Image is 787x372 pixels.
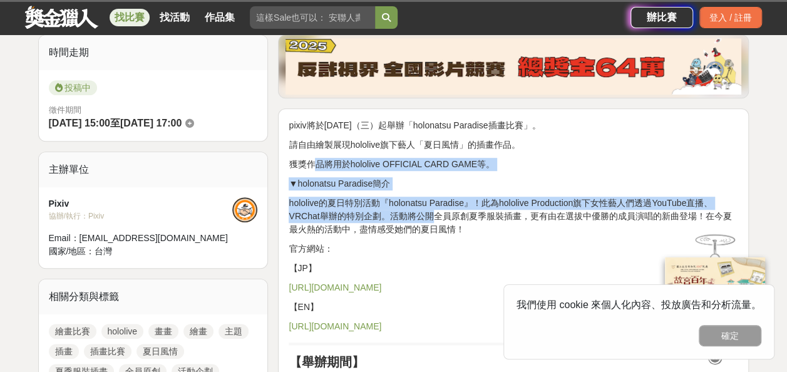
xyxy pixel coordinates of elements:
div: Email： [EMAIL_ADDRESS][DOMAIN_NAME] [49,232,233,245]
a: 插畫 [49,344,79,359]
a: [URL][DOMAIN_NAME] [289,321,381,331]
div: 相關分類與標籤 [39,279,268,314]
a: 辦比賽 [630,7,693,28]
strong: 【舉辦期間】 [289,355,364,369]
span: 投稿中 [49,80,97,95]
div: 協辦/執行： Pixiv [49,210,233,222]
p: pixiv將於[DATE]（三）起舉辦「holonatsu Paradise插畫比賽」。 [289,119,738,132]
a: 主題 [219,324,249,339]
div: 時間走期 [39,35,268,70]
p: ▼holonatsu Paradise簡介 [289,177,738,190]
p: 請自由繪製展現hololive旗下藝人「夏日風情」的插畫作品。 [289,138,738,152]
span: 徵件期間 [49,105,81,115]
img: 760c60fc-bf85-49b1-bfa1-830764fee2cd.png [285,38,741,95]
img: 968ab78a-c8e5-4181-8f9d-94c24feca916.png [665,257,765,341]
p: 【JP】 [289,262,738,275]
a: 插畫比賽 [84,344,131,359]
span: 至 [110,118,120,128]
a: 畫畫 [148,324,178,339]
p: hololive的夏日特別活動『holonatsu Paradise』！此為hololive Production旗下女性藝人們透過YouTube直播、VRChat舉辦的特別企劃。活動將公開全員... [289,197,738,236]
p: 【EN】 [289,301,738,314]
span: 我們使用 cookie 來個人化內容、投放廣告和分析流量。 [517,299,761,310]
a: 繪畫 [183,324,213,339]
div: Pixiv [49,197,233,210]
div: 主辦單位 [39,152,268,187]
span: [DATE] 17:00 [120,118,182,128]
div: 登入 / 註冊 [699,7,762,28]
p: 官方網站： [289,242,738,256]
a: 作品集 [200,9,240,26]
a: 夏日風情 [136,344,184,359]
a: 繪畫比賽 [49,324,96,339]
p: 獲獎作品將用於hololive OFFICIAL CARD GAME等。 [289,158,738,171]
span: [DATE] 15:00 [49,118,110,128]
a: [URL][DOMAIN_NAME] [289,282,381,292]
a: 找比賽 [110,9,150,26]
a: hololive [101,324,143,339]
span: 國家/地區： [49,246,95,256]
input: 這樣Sale也可以： 安聯人壽創意銷售法募集 [250,6,375,29]
span: 台灣 [95,246,112,256]
button: 確定 [699,325,761,346]
a: 找活動 [155,9,195,26]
